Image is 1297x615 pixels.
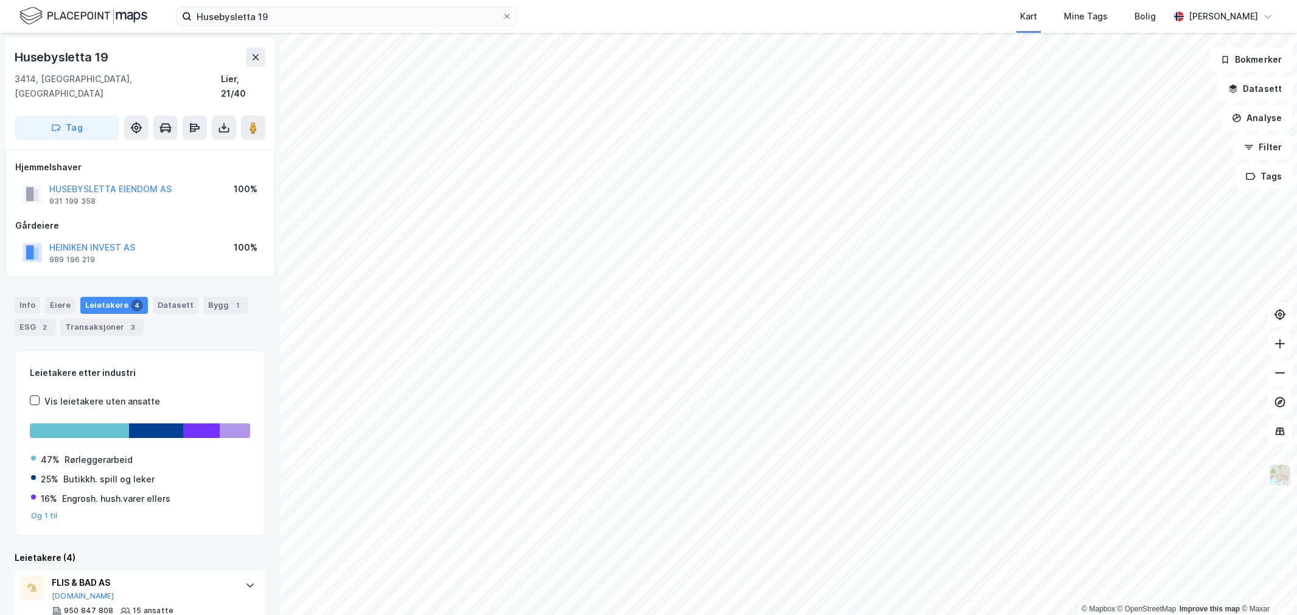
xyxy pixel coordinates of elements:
[153,297,198,314] div: Datasett
[41,472,58,487] div: 25%
[1082,605,1115,613] a: Mapbox
[231,299,243,311] div: 1
[15,72,221,101] div: 3414, [GEOGRAPHIC_DATA], [GEOGRAPHIC_DATA]
[15,551,265,565] div: Leietakere (4)
[49,196,96,206] div: 931 199 358
[30,366,250,380] div: Leietakere etter industri
[1134,9,1156,24] div: Bolig
[1236,164,1292,189] button: Tags
[1117,605,1176,613] a: OpenStreetMap
[15,297,40,314] div: Info
[45,297,75,314] div: Eiere
[192,7,502,26] input: Søk på adresse, matrikkel, gårdeiere, leietakere eller personer
[1236,557,1297,615] div: Kontrollprogram for chat
[49,255,95,265] div: 989 196 219
[1234,135,1292,159] button: Filter
[52,591,114,601] button: [DOMAIN_NAME]
[62,492,170,506] div: Engrosh. hush.varer ellers
[1268,464,1292,487] img: Z
[234,182,257,196] div: 100%
[221,72,265,101] div: Lier, 21/40
[1236,557,1297,615] iframe: Chat Widget
[52,575,233,590] div: FLIS & BAD AS
[65,453,133,467] div: Rørleggerarbeid
[60,319,144,336] div: Transaksjoner
[15,116,119,140] button: Tag
[1189,9,1258,24] div: [PERSON_NAME]
[203,297,248,314] div: Bygg
[19,5,147,27] img: logo.f888ab2527a4732fd821a326f86c7f29.svg
[1222,106,1292,130] button: Analyse
[80,297,148,314] div: Leietakere
[63,472,155,487] div: Butikkh. spill og leker
[131,299,143,311] div: 4
[1210,47,1292,72] button: Bokmerker
[41,492,57,506] div: 16%
[15,319,55,336] div: ESG
[234,240,257,255] div: 100%
[31,511,58,521] button: Og 1 til
[44,394,160,409] div: Vis leietakere uten ansatte
[1180,605,1240,613] a: Improve this map
[15,218,265,233] div: Gårdeiere
[15,160,265,175] div: Hjemmelshaver
[1020,9,1037,24] div: Kart
[41,453,60,467] div: 47%
[1218,77,1292,101] button: Datasett
[38,321,51,333] div: 2
[15,47,111,67] div: Husebysletta 19
[127,321,139,333] div: 3
[1064,9,1108,24] div: Mine Tags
